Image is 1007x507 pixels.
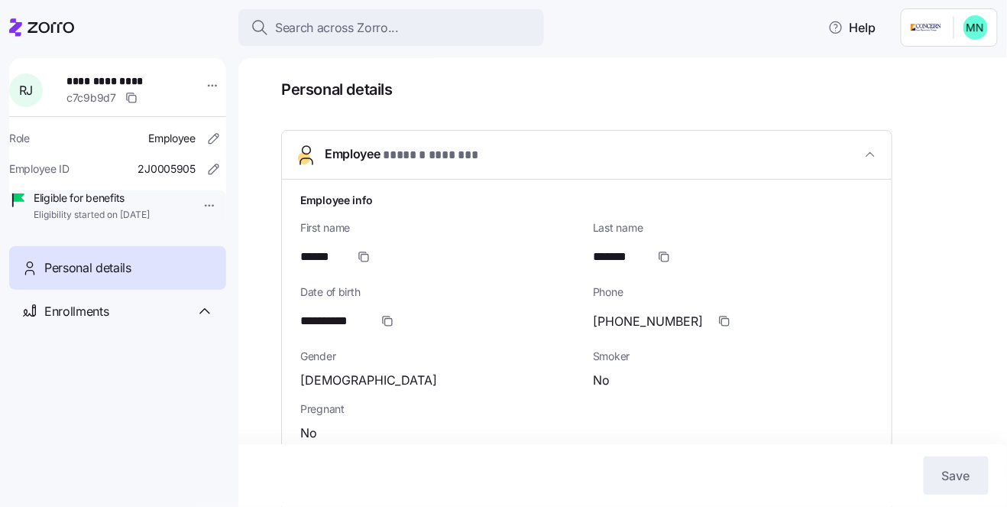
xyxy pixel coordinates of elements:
[44,302,108,321] span: Enrollments
[19,84,33,96] span: R J
[593,220,873,236] span: Last name
[9,161,70,177] span: Employee ID
[66,90,116,106] span: c7c9b9d7
[593,284,873,300] span: Phone
[300,401,873,417] span: Pregnant
[300,349,581,364] span: Gender
[275,18,399,37] span: Search across Zorro...
[828,18,876,37] span: Help
[300,424,317,443] span: No
[300,284,581,300] span: Date of birth
[34,190,150,206] span: Eligible for benefits
[963,15,988,40] img: b0ee0d05d7ad5b312d7e0d752ccfd4ca
[281,77,986,102] span: Personal details
[924,457,989,495] button: Save
[138,161,196,177] span: 2J0005905
[300,192,873,208] h1: Employee info
[942,466,970,485] span: Save
[593,349,873,364] span: Smoker
[593,312,703,331] span: [PHONE_NUMBER]
[816,12,889,43] button: Help
[44,258,131,278] span: Personal details
[300,371,437,390] span: [DEMOGRAPHIC_DATA]
[238,9,544,46] button: Search across Zorro...
[34,209,150,222] span: Eligibility started on [DATE]
[148,131,196,146] span: Employee
[300,220,581,236] span: First name
[9,131,30,146] span: Role
[911,18,941,37] img: Employer logo
[325,145,483,165] span: Employee
[593,371,610,390] span: No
